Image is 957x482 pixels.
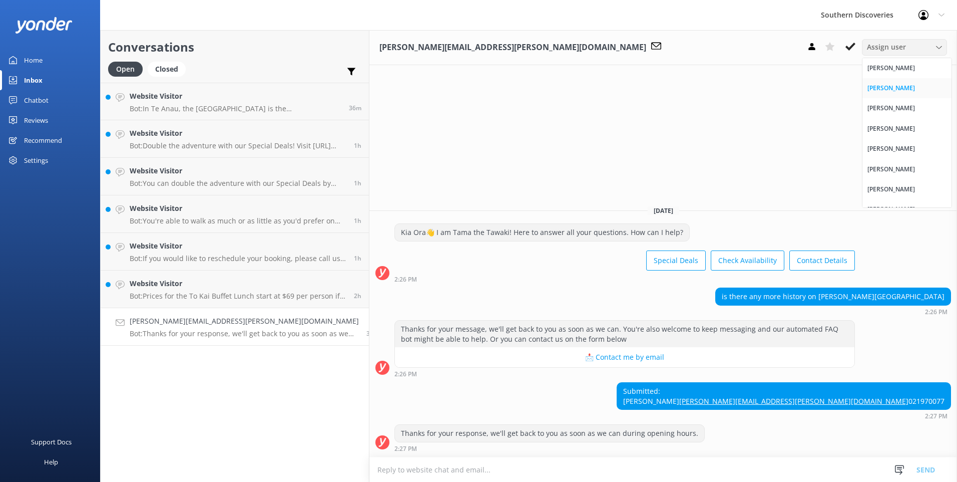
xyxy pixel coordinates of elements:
button: 📩 Contact me by email [395,347,854,367]
span: Sep 04 2025 04:41pm (UTC +12:00) Pacific/Auckland [354,179,361,187]
a: Website VisitorBot:Prices for the To Kai Buffet Lunch start at $69 per person if you drive yourse... [101,271,369,308]
div: [PERSON_NAME] [867,144,915,154]
h4: Website Visitor [130,240,346,252]
div: [PERSON_NAME] [867,124,915,134]
div: Home [24,50,43,70]
h3: [PERSON_NAME][EMAIL_ADDRESS][PERSON_NAME][DOMAIN_NAME] [379,41,646,54]
a: Website VisitorBot:Double the adventure with our Special Deals! Visit [URL][DOMAIN_NAME].1h [101,120,369,158]
div: Thanks for your response, we'll get back to you as soon as we can during opening hours. [395,425,704,442]
div: Open [108,62,143,77]
div: Sep 04 2025 02:27pm (UTC +12:00) Pacific/Auckland [617,412,951,419]
div: Reviews [24,110,48,130]
h4: Website Visitor [130,203,346,214]
p: Bot: Double the adventure with our Special Deals! Visit [URL][DOMAIN_NAME]. [130,141,346,150]
div: [PERSON_NAME] [867,63,915,73]
h4: Website Visitor [130,91,341,102]
img: yonder-white-logo.png [15,17,73,34]
strong: 2:27 PM [394,446,417,452]
button: Special Deals [646,251,706,271]
span: Assign user [867,42,906,53]
span: Sep 04 2025 02:27pm (UTC +12:00) Pacific/Auckland [366,329,374,338]
div: Submitted: [PERSON_NAME] 021970077 [617,383,950,409]
div: Inbox [24,70,43,90]
button: Contact Details [789,251,855,271]
button: Check Availability [711,251,784,271]
h2: Conversations [108,38,361,57]
strong: 2:27 PM [925,413,947,419]
p: Bot: In Te Anau, the [GEOGRAPHIC_DATA] is the [GEOGRAPHIC_DATA] i-SITE at [STREET_ADDRESS]. [130,104,341,113]
strong: 2:26 PM [394,277,417,283]
h4: Website Visitor [130,278,346,289]
p: Bot: Thanks for your response, we'll get back to you as soon as we can during opening hours. [130,329,359,338]
span: Sep 04 2025 03:11pm (UTC +12:00) Pacific/Auckland [354,292,361,300]
div: Assign User [862,39,947,55]
span: [DATE] [648,206,679,215]
div: Sep 04 2025 02:26pm (UTC +12:00) Pacific/Auckland [394,276,855,283]
a: [PERSON_NAME][EMAIL_ADDRESS][PERSON_NAME][DOMAIN_NAME]Bot:Thanks for your response, we'll get bac... [101,308,369,346]
div: [PERSON_NAME] [867,164,915,174]
h4: Website Visitor [130,128,346,139]
strong: 2:26 PM [394,371,417,377]
p: Bot: You're able to walk as much or as little as you'd prefer on the track and cruise combo, as i... [130,216,346,225]
div: Thanks for your message, we'll get back to you as soon as we can. You're also welcome to keep mes... [395,321,854,347]
div: Closed [148,62,186,77]
a: Website VisitorBot:In Te Anau, the [GEOGRAPHIC_DATA] is the [GEOGRAPHIC_DATA] i-SITE at [STREET_A... [101,83,369,120]
a: Website VisitorBot:You're able to walk as much or as little as you'd prefer on the track and crui... [101,195,369,233]
a: Closed [148,63,191,74]
div: is there any more history on [PERSON_NAME][GEOGRAPHIC_DATA] [716,288,950,305]
strong: 2:26 PM [925,309,947,315]
div: Chatbot [24,90,49,110]
h4: Website Visitor [130,165,346,176]
p: Bot: You can double the adventure with our Special Deals by visiting [URL][DOMAIN_NAME]. [130,179,346,188]
p: Bot: Prices for the To Kai Buffet Lunch start at $69 per person if you drive yourself to [GEOGRAP... [130,292,346,301]
span: Sep 04 2025 04:38pm (UTC +12:00) Pacific/Auckland [354,216,361,225]
div: Settings [24,150,48,170]
a: Website VisitorBot:You can double the adventure with our Special Deals by visiting [URL][DOMAIN_N... [101,158,369,195]
div: [PERSON_NAME] [867,184,915,194]
div: [PERSON_NAME] [867,83,915,93]
span: Sep 04 2025 04:34pm (UTC +12:00) Pacific/Auckland [354,254,361,263]
div: Sep 04 2025 02:26pm (UTC +12:00) Pacific/Auckland [715,308,951,315]
span: Sep 04 2025 04:43pm (UTC +12:00) Pacific/Auckland [354,141,361,150]
div: [PERSON_NAME] [867,103,915,113]
a: Open [108,63,148,74]
a: Website VisitorBot:If you would like to reschedule your booking, please call us on [PHONE_NUMBER]... [101,233,369,271]
div: Kia Ora👋 I am Tama the Tawaki! Here to answer all your questions. How can I help? [395,224,689,241]
div: Recommend [24,130,62,150]
div: Sep 04 2025 02:27pm (UTC +12:00) Pacific/Auckland [394,445,705,452]
div: Sep 04 2025 02:26pm (UTC +12:00) Pacific/Auckland [394,370,855,377]
p: Bot: If you would like to reschedule your booking, please call us on [PHONE_NUMBER] or email [EMA... [130,254,346,263]
div: Support Docs [31,432,72,452]
div: Help [44,452,58,472]
div: [PERSON_NAME] [867,204,915,214]
span: Sep 04 2025 05:22pm (UTC +12:00) Pacific/Auckland [349,104,361,112]
a: [PERSON_NAME][EMAIL_ADDRESS][PERSON_NAME][DOMAIN_NAME] [679,396,908,406]
h4: [PERSON_NAME][EMAIL_ADDRESS][PERSON_NAME][DOMAIN_NAME] [130,316,359,327]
